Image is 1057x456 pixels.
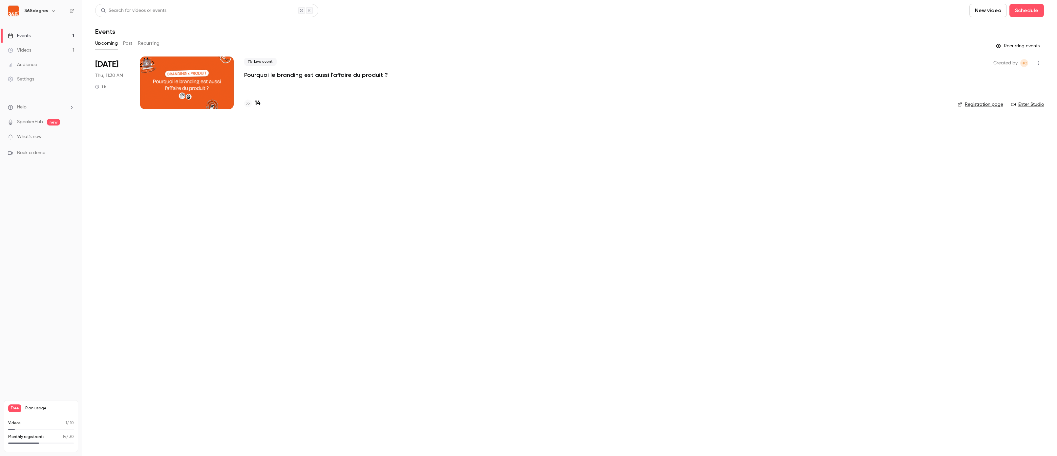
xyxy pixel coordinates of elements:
[8,420,21,426] p: Videos
[8,76,34,82] div: Settings
[63,435,66,439] span: 14
[1011,101,1044,108] a: Enter Studio
[17,119,43,125] a: SpeakerHub
[66,421,67,425] span: 1
[95,84,106,89] div: 1 h
[255,99,260,108] h4: 14
[123,38,133,49] button: Past
[66,420,74,426] p: / 10
[17,149,45,156] span: Book a demo
[138,38,160,49] button: Recurring
[8,404,21,412] span: Free
[8,47,31,54] div: Videos
[95,38,118,49] button: Upcoming
[8,6,19,16] img: 365degres
[63,434,74,440] p: / 30
[958,101,1003,108] a: Registration page
[1022,59,1027,67] span: HC
[8,434,45,440] p: Monthly registrants
[47,119,60,125] span: new
[95,72,123,79] span: Thu, 11:30 AM
[993,41,1044,51] button: Recurring events
[95,57,130,109] div: Oct 2 Thu, 11:30 AM (Europe/Paris)
[17,133,42,140] span: What's new
[1020,59,1028,67] span: Hélène CHOMIENNE
[24,8,48,14] h6: 365degres
[244,71,388,79] a: Pourquoi le branding est aussi l'affaire du produit ?
[8,61,37,68] div: Audience
[17,104,27,111] span: Help
[244,58,277,66] span: Live event
[244,99,260,108] a: 14
[66,134,74,140] iframe: Noticeable Trigger
[969,4,1007,17] button: New video
[101,7,166,14] div: Search for videos or events
[8,33,31,39] div: Events
[993,59,1018,67] span: Created by
[95,59,118,70] span: [DATE]
[25,406,74,411] span: Plan usage
[95,28,115,35] h1: Events
[1009,4,1044,17] button: Schedule
[8,104,74,111] li: help-dropdown-opener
